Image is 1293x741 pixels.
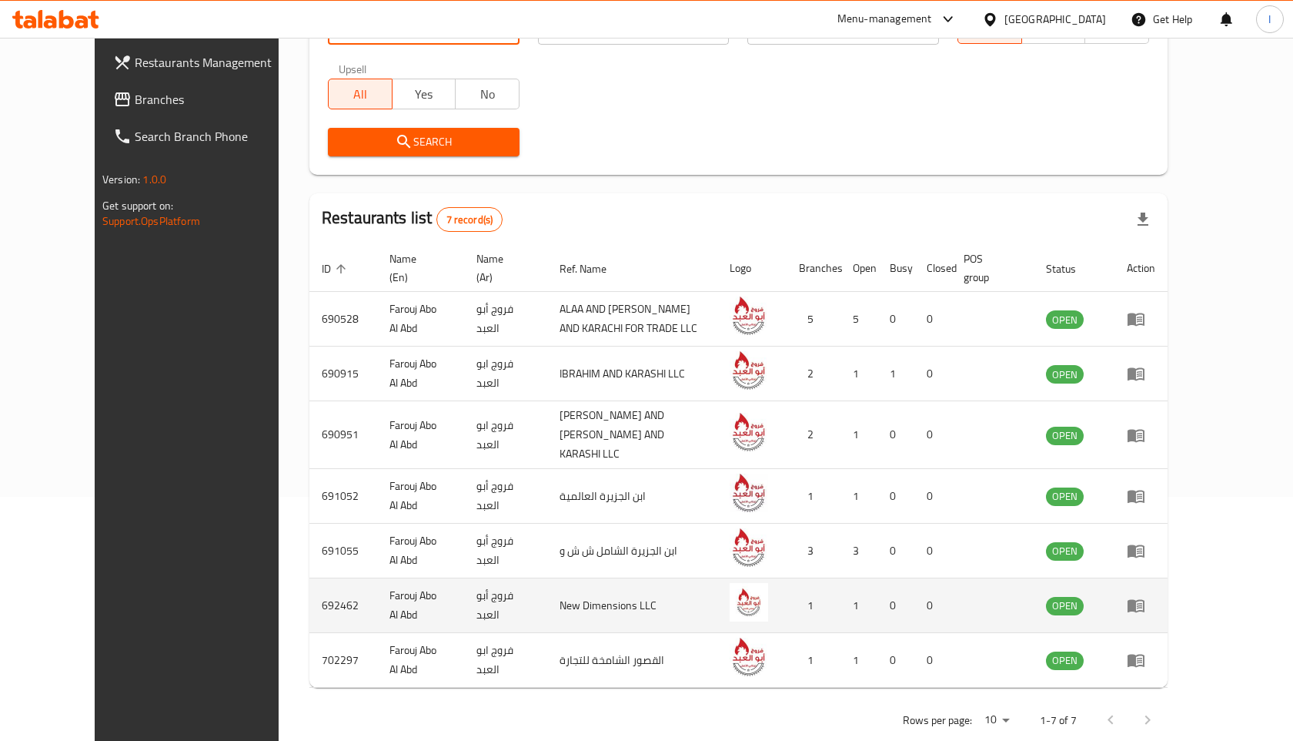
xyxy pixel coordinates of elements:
[547,469,717,524] td: ابن الجزيرة العالمية
[322,206,503,232] h2: Restaurants list
[877,347,914,401] td: 1
[547,633,717,688] td: القصور الشامخة للتجارة
[309,347,377,401] td: 690915
[840,347,877,401] td: 1
[1127,364,1155,383] div: Menu
[377,401,464,469] td: Farouj Abo Al Abd
[1046,542,1084,561] div: OPEN
[840,524,877,578] td: 3
[309,524,377,578] td: 691055
[377,469,464,524] td: Farouj Abo Al Abd
[964,250,1015,287] span: POS group
[1091,18,1143,40] span: TMP
[1046,310,1084,329] div: OPEN
[464,347,547,401] td: فروج ابو العبد
[547,401,717,469] td: [PERSON_NAME] AND [PERSON_NAME] AND KARASHI LLC
[547,578,717,633] td: New Dimensions LLC
[322,260,351,278] span: ID
[1046,365,1084,384] div: OPEN
[1046,427,1084,445] div: OPEN
[1114,245,1168,292] th: Action
[309,469,377,524] td: 691052
[135,53,299,72] span: Restaurants Management
[547,347,717,401] td: IBRAHIM AND KARASHI LLC
[389,250,446,287] span: Name (En)
[377,292,464,347] td: Farouj Abo Al Abd
[309,292,377,347] td: 690528
[1004,11,1106,28] div: [GEOGRAPHIC_DATA]
[101,44,311,81] a: Restaurants Management
[462,83,513,106] span: No
[730,297,768,335] img: Farouj Abo Al Abd
[455,79,520,109] button: No
[1046,488,1084,506] div: OPEN
[730,474,768,512] img: Farouj Abo Al Abd
[1127,596,1155,615] div: Menu
[399,83,450,106] span: Yes
[102,169,140,189] span: Version:
[1124,201,1161,238] div: Export file
[309,578,377,633] td: 692462
[1127,487,1155,505] div: Menu
[1046,366,1084,384] span: OPEN
[1040,711,1077,730] p: 1-7 of 7
[101,118,311,155] a: Search Branch Phone
[840,401,877,469] td: 1
[135,127,299,146] span: Search Branch Phone
[787,578,840,633] td: 1
[377,578,464,633] td: Farouj Abo Al Abd
[1127,651,1155,669] div: Menu
[840,469,877,524] td: 1
[464,469,547,524] td: فروج أبو العبد
[1268,11,1271,28] span: I
[1127,541,1155,560] div: Menu
[787,524,840,578] td: 3
[476,250,529,287] span: Name (Ar)
[377,633,464,688] td: Farouj Abo Al Abd
[339,63,367,74] label: Upsell
[978,709,1015,732] div: Rows per page:
[877,401,914,469] td: 0
[135,90,299,109] span: Branches
[903,711,972,730] p: Rows per page:
[787,245,840,292] th: Branches
[1046,311,1084,329] span: OPEN
[1046,260,1096,278] span: Status
[730,583,768,622] img: Farouj Abo Al Abd
[914,633,951,688] td: 0
[787,469,840,524] td: 1
[328,79,393,109] button: All
[730,413,768,451] img: Farouj Abo Al Abd
[547,524,717,578] td: ابن الجزيرة الشامل ش ش و
[1046,652,1084,670] div: OPEN
[914,469,951,524] td: 0
[377,347,464,401] td: Farouj Abo Al Abd
[102,196,173,216] span: Get support on:
[717,245,787,292] th: Logo
[840,245,877,292] th: Open
[1127,426,1155,444] div: Menu
[309,401,377,469] td: 690951
[787,292,840,347] td: 5
[877,245,914,292] th: Busy
[328,128,520,156] button: Search
[1046,597,1084,615] div: OPEN
[914,292,951,347] td: 0
[914,524,951,578] td: 0
[1127,310,1155,328] div: Menu
[840,578,877,633] td: 1
[340,132,507,152] span: Search
[560,260,626,278] span: Ref. Name
[335,83,386,106] span: All
[877,292,914,347] td: 0
[730,528,768,567] img: Farouj Abo Al Abd
[914,401,951,469] td: 0
[787,347,840,401] td: 2
[464,524,547,578] td: فروج أبو العبد
[787,401,840,469] td: 2
[877,469,914,524] td: 0
[914,347,951,401] td: 0
[730,638,768,676] img: Farouj Abo Al Abd
[840,292,877,347] td: 5
[1046,488,1084,505] span: OPEN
